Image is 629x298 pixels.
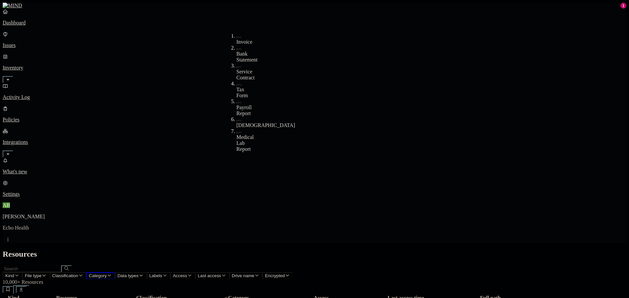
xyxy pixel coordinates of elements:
span: Drive name [232,273,254,278]
p: Policies [3,117,626,123]
h2: Resources [3,250,626,259]
img: MIND [3,3,22,9]
span: Kind [5,273,14,278]
span: Data types [118,273,139,278]
p: What's new [3,169,626,175]
p: Issues [3,42,626,48]
a: Settings [3,180,626,197]
a: MIND [3,3,626,9]
span: File type [25,273,41,278]
p: Integrations [3,139,626,145]
input: Search [3,265,61,272]
span: Encrypted [265,273,285,278]
a: Integrations [3,128,626,156]
span: 10,000+ Resources [3,279,43,285]
span: AB [3,202,10,208]
div: 1 [620,3,626,9]
a: Inventory [3,54,626,82]
p: [PERSON_NAME] [3,214,626,220]
p: Activity Log [3,94,626,100]
span: Labels [149,273,162,278]
p: Inventory [3,65,626,71]
a: What's new [3,157,626,175]
a: Activity Log [3,83,626,100]
span: Access [173,273,187,278]
span: Last access [198,273,221,278]
span: Classification [52,273,78,278]
a: Dashboard [3,9,626,26]
p: Echo Health [3,225,626,231]
p: Dashboard [3,20,626,26]
a: Policies [3,106,626,123]
span: Category [89,273,107,278]
a: Issues [3,31,626,48]
p: Settings [3,191,626,197]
